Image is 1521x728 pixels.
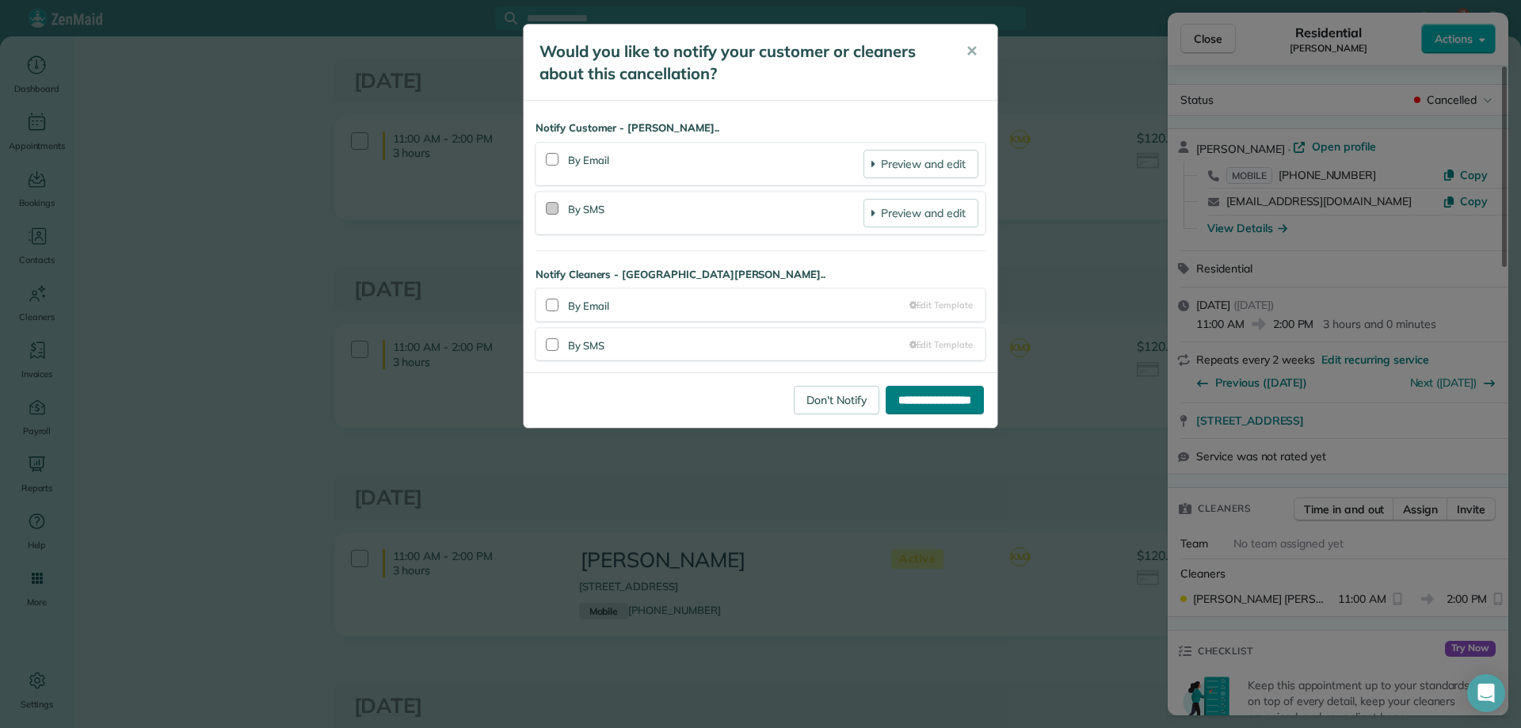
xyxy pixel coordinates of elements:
strong: Notify Cleaners - [GEOGRAPHIC_DATA][PERSON_NAME].. [536,267,985,283]
div: By Email [568,150,863,178]
div: By SMS [568,199,863,227]
strong: Notify Customer - [PERSON_NAME].. [536,120,985,136]
a: Preview and edit [863,150,978,178]
div: By SMS [568,335,909,354]
a: Don't Notify [794,386,879,414]
h5: Would you like to notify your customer or cleaners about this cancellation? [539,40,943,85]
div: By Email [568,295,909,314]
a: Edit Template [909,299,973,312]
a: Edit Template [909,338,973,352]
div: Open Intercom Messenger [1467,674,1505,712]
a: Preview and edit [863,199,978,227]
span: ✕ [966,42,978,60]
